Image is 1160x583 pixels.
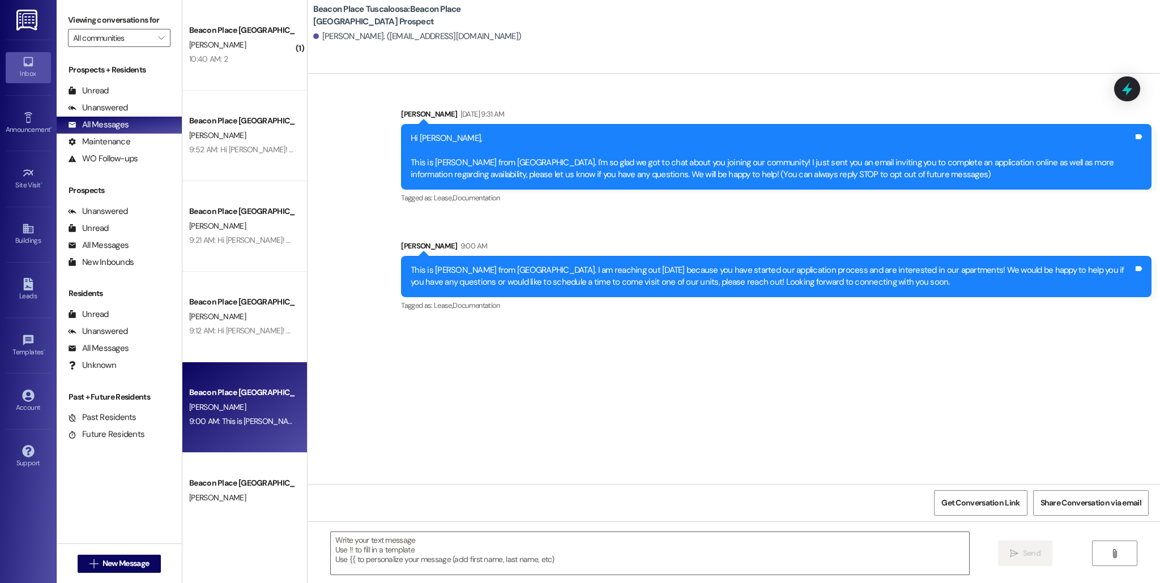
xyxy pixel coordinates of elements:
[189,115,294,127] div: Beacon Place [GEOGRAPHIC_DATA] Prospect
[189,402,246,412] span: [PERSON_NAME]
[1010,549,1018,558] i: 
[189,311,246,321] span: [PERSON_NAME]
[189,54,228,64] div: 10:40 AM: 2
[941,497,1020,509] span: Get Conversation Link
[189,221,246,231] span: [PERSON_NAME]
[1040,497,1141,509] span: Share Conversation via email
[68,11,170,29] label: Viewing conversations for
[934,490,1027,516] button: Get Conversation Link
[6,52,51,83] a: Inbox
[68,256,134,268] div: New Inbounds
[434,193,453,203] span: Lease ,
[189,235,796,245] div: 9:21 AM: Hi [PERSON_NAME]! This is [PERSON_NAME] from [GEOGRAPHIC_DATA] Tuscaloosa! I just wanted...
[78,555,161,573] button: New Message
[57,185,182,196] div: Prospects
[57,391,182,403] div: Past + Future Residents
[6,441,51,472] a: Support
[6,275,51,305] a: Leads
[103,558,149,569] span: New Message
[189,40,246,50] span: [PERSON_NAME]
[68,411,137,423] div: Past Residents
[434,301,453,310] span: Lease ,
[68,308,109,320] div: Unread
[68,102,128,114] div: Unanswered
[6,164,51,194] a: Site Visit •
[189,387,294,398] div: Beacon Place [GEOGRAPHIC_DATA] Prospect
[68,136,130,148] div: Maintenance
[68,359,116,371] div: Unknown
[44,346,45,354] span: •
[453,301,500,310] span: Documentation
[68,342,129,354] div: All Messages
[313,31,522,42] div: [PERSON_NAME]. ([EMAIL_ADDRESS][DOMAIN_NAME])
[401,190,1152,206] div: Tagged as:
[68,428,144,440] div: Future Residents
[401,240,1152,256] div: [PERSON_NAME]
[6,219,51,250] a: Buildings
[401,108,1152,124] div: [PERSON_NAME]
[1033,490,1149,516] button: Share Conversation via email
[57,288,182,299] div: Residents
[411,264,1133,289] div: This is [PERSON_NAME] from [GEOGRAPHIC_DATA]. I am reaching out [DATE] because you have started o...
[68,325,128,337] div: Unanswered
[68,85,109,97] div: Unread
[68,222,109,234] div: Unread
[189,205,294,217] div: Beacon Place [GEOGRAPHIC_DATA] Prospect
[16,10,40,31] img: ResiDesk Logo
[50,124,52,132] span: •
[41,179,42,187] span: •
[189,130,246,140] span: [PERSON_NAME]
[458,240,487,252] div: 9:00 AM
[6,331,51,361] a: Templates •
[189,492,246,503] span: [PERSON_NAME]
[1110,549,1119,558] i: 
[89,559,98,568] i: 
[158,33,164,42] i: 
[68,205,128,217] div: Unanswered
[57,64,182,76] div: Prospects + Residents
[401,297,1152,314] div: Tagged as:
[411,132,1133,181] div: Hi [PERSON_NAME], This is [PERSON_NAME] from [GEOGRAPHIC_DATA]. I'm so glad we got to chat about ...
[998,541,1053,566] button: Send
[458,108,505,120] div: [DATE] 9:31 AM
[73,29,152,47] input: All communities
[68,119,129,131] div: All Messages
[1023,547,1040,559] span: Send
[189,296,294,308] div: Beacon Place [GEOGRAPHIC_DATA] Prospect
[6,386,51,417] a: Account
[68,153,138,165] div: WO Follow-ups
[68,239,129,251] div: All Messages
[453,193,500,203] span: Documentation
[189,477,294,489] div: Beacon Place [GEOGRAPHIC_DATA] Prospect
[189,24,294,36] div: Beacon Place [GEOGRAPHIC_DATA] Prospect
[313,3,540,28] b: Beacon Place Tuscaloosa: Beacon Place [GEOGRAPHIC_DATA] Prospect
